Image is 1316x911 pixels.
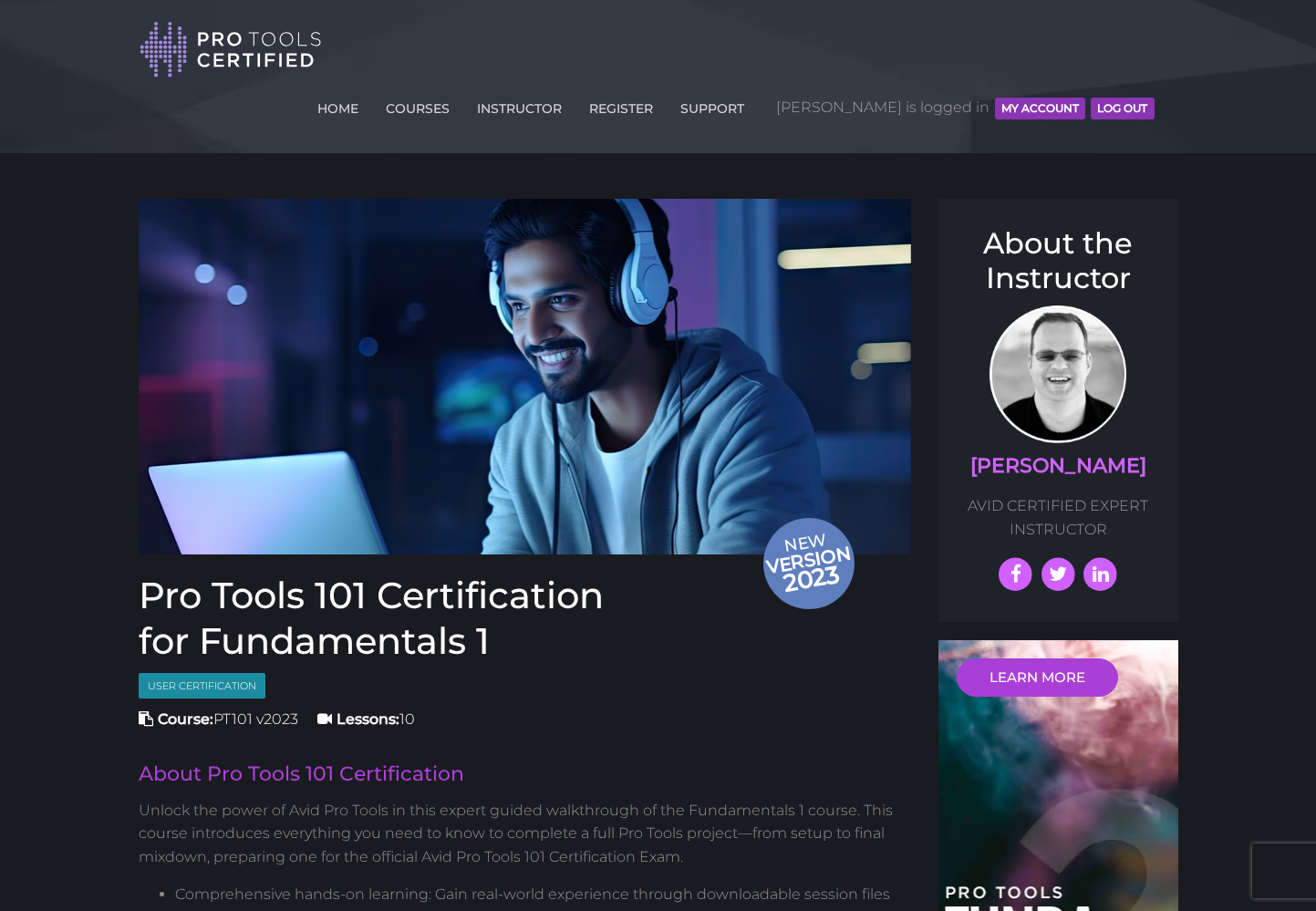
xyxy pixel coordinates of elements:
[139,673,265,699] span: User Certification
[313,90,363,119] a: HOME
[957,494,1160,541] p: AVID CERTIFIED EXPERT INSTRUCTOR
[337,710,399,728] strong: Lessons:
[139,573,912,664] h1: Pro Tools 101 Certification for Fundamentals 1
[585,90,658,119] a: REGISTER
[995,98,1085,119] button: MY ACCOUNT
[970,453,1146,478] a: [PERSON_NAME]
[317,710,415,728] span: 10
[676,90,749,119] a: SUPPORT
[140,20,322,79] img: Pro Tools Certified Logo
[139,199,912,554] img: Pro tools certified Fundamentals 1 Course cover
[139,799,912,869] p: Unlock the power of Avid Pro Tools in this expert guided walkthrough of the Fundamentals 1 course...
[763,556,858,601] span: 2023
[957,658,1118,697] a: LEARN MORE
[957,226,1160,296] h3: About the Instructor
[381,90,454,119] a: COURSES
[762,547,854,572] span: version
[139,710,298,728] span: PT101 v2023
[1091,98,1154,119] button: Log Out
[139,199,912,554] a: Newversion 2023
[139,764,912,784] h2: About Pro Tools 101 Certification
[158,710,213,728] strong: Course:
[776,80,1155,135] span: [PERSON_NAME] is logged in
[762,529,859,600] span: New
[990,305,1126,443] img: AVID Expert Instructor, Professor Scott Beckett profile photo
[472,90,566,119] a: INSTRUCTOR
